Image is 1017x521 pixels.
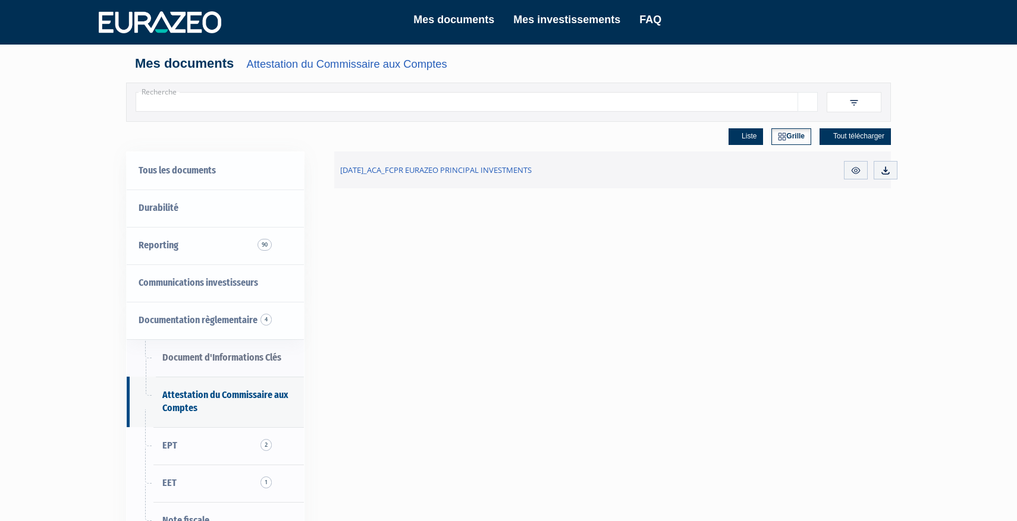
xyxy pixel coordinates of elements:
[127,377,304,428] a: Attestation du Commissaire aux Comptes
[162,389,288,414] span: Attestation du Commissaire aux Comptes
[260,476,272,488] span: 1
[162,440,177,451] span: EPT
[127,302,304,339] a: Documentation règlementaire 4
[259,239,273,251] span: 90
[246,58,447,70] a: Attestation du Commissaire aux Comptes
[262,314,273,326] span: 4
[880,165,891,176] img: download.svg
[340,165,532,175] span: [DATE]_ACA_FCPR EURAZEO PRINCIPAL INVESTMENTS
[513,11,620,28] a: Mes investissements
[127,339,304,377] a: Document d'Informations Clés
[162,477,177,488] span: EET
[162,352,281,363] span: Document d'Informations Clés
[127,465,304,502] a: EET1
[127,152,304,190] a: Tous les documents
[127,227,304,264] a: Reporting 90
[99,11,221,33] img: 1732889491-logotype_eurazeo_blanc_rvb.png
[139,202,178,213] span: Durabilité
[139,277,258,288] span: Communications investisseurs
[139,239,178,251] span: Reporting
[127,264,304,302] a: Communications investisseurs
[771,128,811,145] a: Grille
[135,56,882,71] h4: Mes documents
[139,314,258,326] span: Documentation règlementaire
[850,165,861,176] img: eye.svg
[136,92,798,112] input: Recherche
[849,97,859,108] img: filter.svg
[334,151,685,188] a: [DATE]_ACA_FCPR EURAZEO PRINCIPAL INVESTMENTS
[127,427,304,465] a: EPT2
[413,11,494,28] a: Mes documents
[729,128,763,145] a: Liste
[778,132,786,141] img: grid.svg
[820,128,891,145] a: Tout télécharger
[127,190,304,227] a: Durabilité
[260,439,272,451] span: 2
[639,11,661,28] a: FAQ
